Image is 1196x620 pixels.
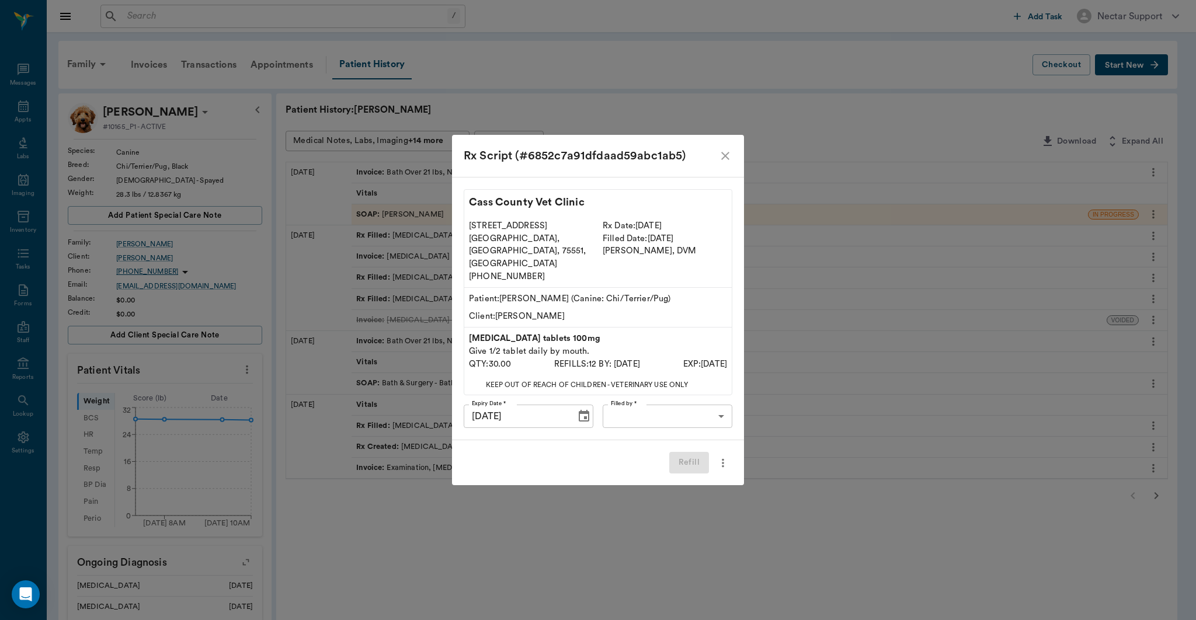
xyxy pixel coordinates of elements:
p: QTY: 30.00 [469,358,511,371]
p: KEEP OUT OF REACH OF CHILDREN - VETERINARY USE ONLY [464,375,710,395]
p: Rx Date: [DATE] [603,220,727,232]
p: [STREET_ADDRESS] [469,220,593,232]
button: close [718,149,732,163]
p: [PERSON_NAME] , DVM [603,245,727,257]
p: Client: [PERSON_NAME] [469,310,727,323]
button: Choose date, selected date is Jun 18, 2026 [572,405,596,428]
p: EXP: [DATE] [683,358,727,371]
div: Rx Script (#6852c7a91dfdaad59abc1ab5) [464,147,718,165]
p: Patient: [PERSON_NAME] (Canine: Chi/Terrier/Pug) [469,292,727,305]
button: more [714,453,732,473]
p: [MEDICAL_DATA] tablets 100mg [469,332,727,345]
div: Open Intercom Messenger [12,580,40,608]
p: Filled Date: [DATE] [603,232,727,245]
p: [PHONE_NUMBER] [469,270,593,283]
label: Filled by * [611,399,637,407]
p: REFILLS: 12 BY: [DATE] [554,358,640,371]
p: Give 1/2 tablet daily by mouth. [469,345,727,358]
p: Cass County Vet Clinic [464,190,732,215]
input: MM/DD/YYYY [464,405,568,428]
label: Expiry Date * [472,399,506,407]
p: [GEOGRAPHIC_DATA], [GEOGRAPHIC_DATA], 75551, [GEOGRAPHIC_DATA] [469,232,593,270]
